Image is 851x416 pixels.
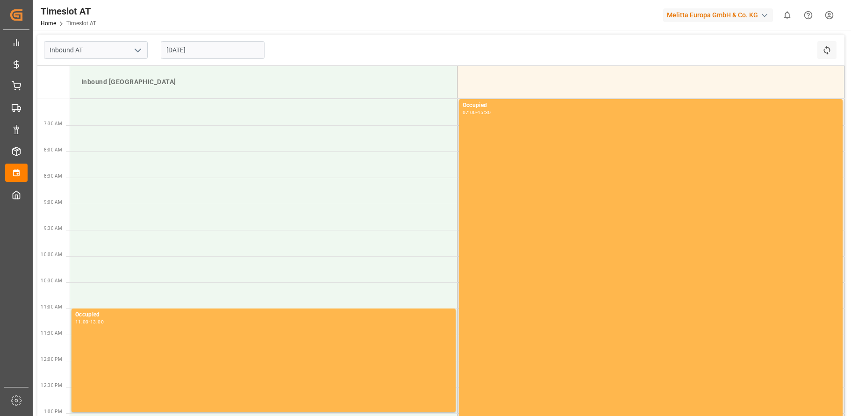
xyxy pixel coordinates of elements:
button: open menu [130,43,144,57]
span: 8:00 AM [44,147,62,152]
span: 11:30 AM [41,330,62,336]
button: show 0 new notifications [777,5,798,26]
div: Timeslot AT [41,4,96,18]
div: Inbound [GEOGRAPHIC_DATA] [78,73,450,91]
span: 8:30 AM [44,173,62,179]
div: 07:00 [463,110,476,115]
button: Melitta Europa GmbH & Co. KG [663,6,777,24]
input: DD-MM-YYYY [161,41,265,59]
div: Melitta Europa GmbH & Co. KG [663,8,773,22]
span: 10:00 AM [41,252,62,257]
div: 15:30 [478,110,491,115]
input: Type to search/select [44,41,148,59]
span: 12:00 PM [41,357,62,362]
div: - [89,320,90,324]
button: Help Center [798,5,819,26]
div: 13:00 [90,320,104,324]
span: 12:30 PM [41,383,62,388]
div: Occupied [463,101,839,110]
span: 1:00 PM [44,409,62,414]
span: 9:00 AM [44,200,62,205]
div: 11:00 [75,320,89,324]
span: 9:30 AM [44,226,62,231]
span: 7:30 AM [44,121,62,126]
a: Home [41,20,56,27]
div: Occupied [75,310,452,320]
div: - [476,110,478,115]
span: 10:30 AM [41,278,62,283]
span: 11:00 AM [41,304,62,309]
